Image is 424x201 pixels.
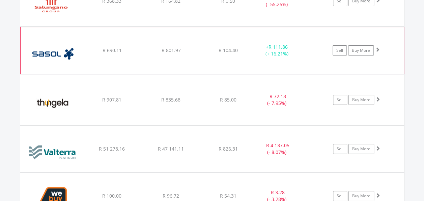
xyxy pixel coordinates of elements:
[333,45,347,55] a: Sell
[102,47,121,53] span: R 690.11
[252,93,303,107] div: - (- 7.95%)
[161,47,180,53] span: R 801.97
[24,134,82,171] img: EQU.ZA.VAL.png
[333,191,347,201] a: Sell
[348,45,374,55] a: Buy More
[102,96,121,103] span: R 907.81
[102,193,121,199] span: R 100.00
[99,146,125,152] span: R 51 278.16
[220,193,236,199] span: R 54.31
[270,93,286,99] span: R 72.13
[158,146,184,152] span: R 47 141.11
[348,191,374,201] a: Buy More
[333,95,347,105] a: Sell
[24,83,82,124] img: EQU.ZA.TGA.png
[24,36,82,72] img: EQU.ZA.SOL.png
[252,142,303,156] div: - (- 8.07%)
[268,44,288,50] span: R 111.86
[163,193,179,199] span: R 96.72
[219,47,238,53] span: R 104.40
[219,146,238,152] span: R 826.31
[348,144,374,154] a: Buy More
[348,95,374,105] a: Buy More
[333,144,347,154] a: Sell
[220,96,236,103] span: R 85.00
[271,189,285,196] span: R 3.28
[251,44,302,57] div: + (+ 16.21%)
[266,142,289,149] span: R 4 137.05
[161,96,180,103] span: R 835.68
